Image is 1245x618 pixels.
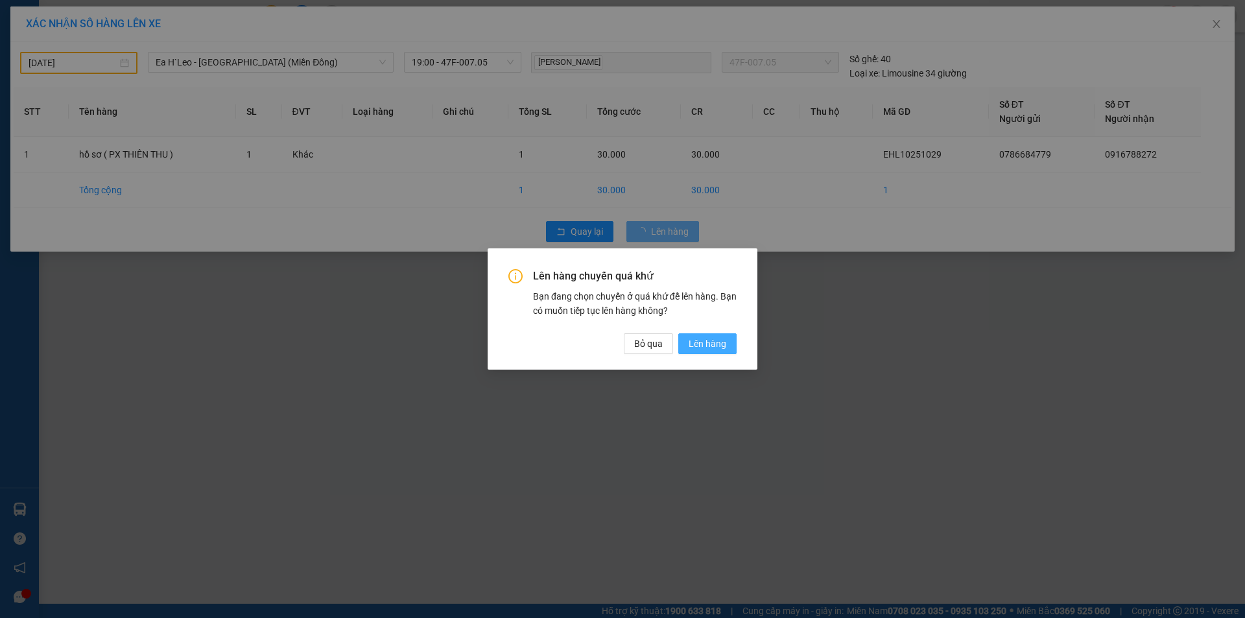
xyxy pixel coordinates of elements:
[678,333,737,354] button: Lên hàng
[634,337,663,351] span: Bỏ qua
[533,269,737,283] span: Lên hàng chuyến quá khứ
[533,289,737,318] div: Bạn đang chọn chuyến ở quá khứ để lên hàng. Bạn có muốn tiếp tục lên hàng không?
[508,269,523,283] span: info-circle
[689,337,726,351] span: Lên hàng
[624,333,673,354] button: Bỏ qua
